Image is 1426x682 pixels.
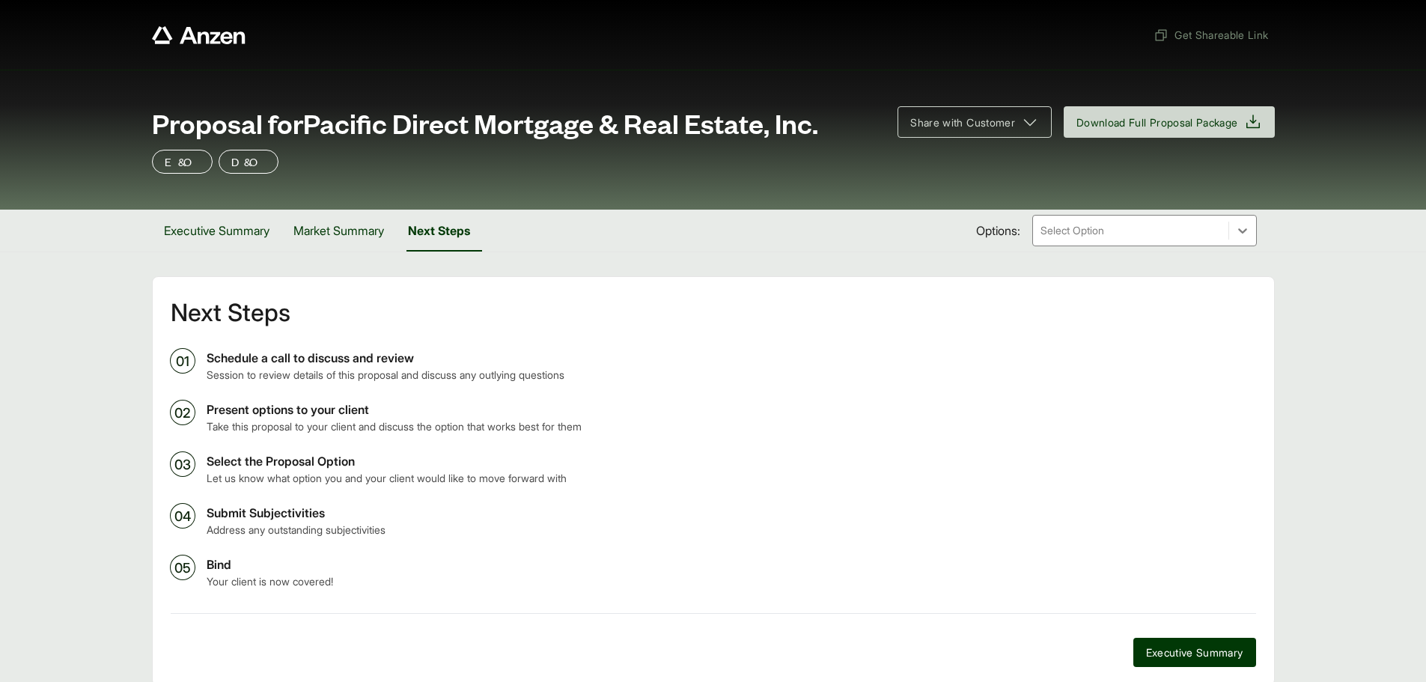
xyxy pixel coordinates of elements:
span: Share with Customer [910,115,1015,130]
p: Address any outstanding subjectivities [207,522,1256,538]
p: Take this proposal to your client and discuss the option that works best for them [207,418,1256,434]
span: Download Full Proposal Package [1076,115,1238,130]
p: Select the Proposal Option [207,452,1256,470]
p: D&O [231,153,266,171]
span: Get Shareable Link [1154,27,1268,43]
span: Proposal for Pacific Direct Mortgage & Real Estate, Inc. [152,108,818,138]
p: Schedule a call to discuss and review [207,349,1256,367]
p: Present options to your client [207,401,1256,418]
button: Executive Summary [1133,638,1256,667]
p: Let us know what option you and your client would like to move forward with [207,470,1256,486]
button: Get Shareable Link [1148,21,1274,49]
p: Bind [207,555,1256,573]
p: Your client is now covered! [207,573,1256,589]
a: Anzen website [152,26,246,44]
button: Share with Customer [898,106,1052,138]
span: Executive Summary [1146,645,1243,660]
button: Next Steps [396,210,482,252]
button: Executive Summary [152,210,281,252]
h2: Next Steps [171,301,1256,325]
p: E&O [165,153,200,171]
span: Options: [976,222,1020,240]
p: Session to review details of this proposal and discuss any outlying questions [207,367,1256,383]
button: Download Full Proposal Package [1064,106,1275,138]
button: Market Summary [281,210,396,252]
p: Submit Subjectivities [207,504,1256,522]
